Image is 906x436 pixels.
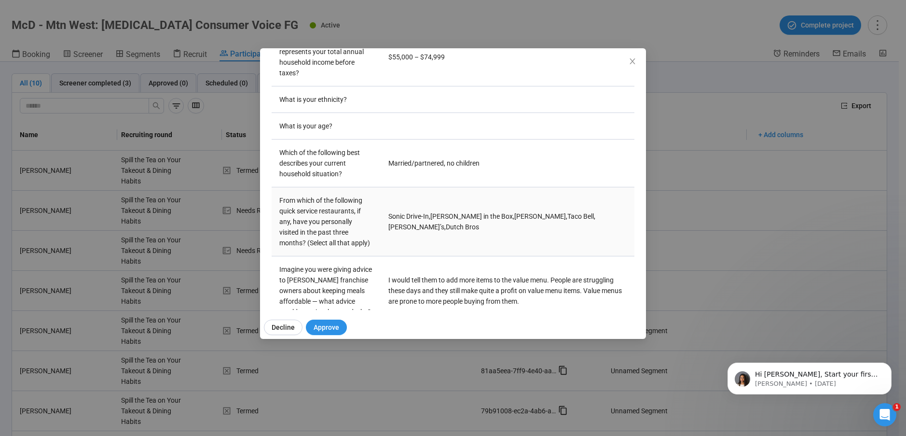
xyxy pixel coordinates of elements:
[629,57,636,65] span: close
[893,403,901,411] span: 1
[272,113,381,140] td: What is your age?
[627,56,638,67] button: Close
[306,320,347,335] button: Approve
[272,256,381,325] td: Imagine you were giving advice to [PERSON_NAME] franchise owners about keeping meals affordable —...
[314,322,339,333] span: Approve
[272,322,295,333] span: Decline
[272,187,381,256] td: From which of the following quick service restaurants, if any, have you personally visited in the...
[381,256,634,325] td: I would tell them to add more items to the value menu. People are struggling these days and they ...
[381,28,634,86] td: $55,000 – $74,999
[873,403,896,426] iframe: Intercom live chat
[272,140,381,187] td: Which of the following best describes your current household situation?
[264,320,302,335] button: Decline
[381,187,634,256] td: Sonic Drive-In , [PERSON_NAME] in the Box , [PERSON_NAME] , Taco Bell , [PERSON_NAME]’s , Dutch Bros
[381,140,634,187] td: Married/partnered, no children
[272,86,381,113] td: What is your ethnicity?
[713,342,906,410] iframe: Intercom notifications message
[272,28,381,86] td: Which of the following best represents your total annual household income before taxes?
